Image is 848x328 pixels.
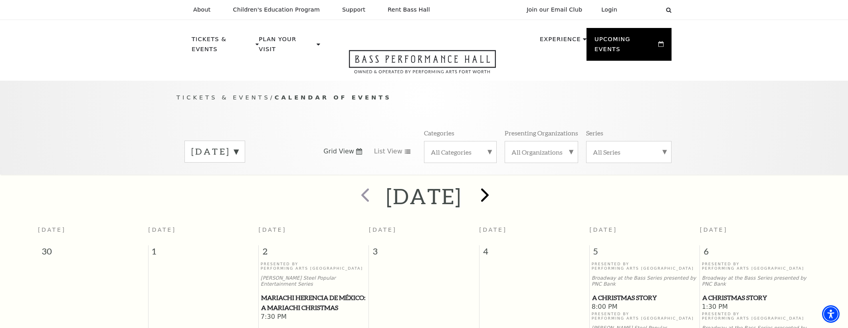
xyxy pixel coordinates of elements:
p: Presented By Performing Arts [GEOGRAPHIC_DATA] [592,262,698,271]
span: 7:30 PM [261,313,367,322]
p: Broadway at the Bass Series presented by PNC Bank [702,275,808,287]
h2: [DATE] [386,183,462,209]
span: 8:00 PM [592,303,698,312]
span: 1 [149,245,258,261]
p: Presented By Performing Arts [GEOGRAPHIC_DATA] [702,262,808,271]
span: A Christmas Story [702,293,808,303]
p: Tickets & Events [192,34,254,59]
p: Upcoming Events [594,34,656,59]
button: prev [349,182,378,211]
p: Plan Your Visit [259,34,315,59]
span: 4 [479,245,589,261]
p: Presenting Organizations [505,129,578,137]
div: Accessibility Menu [822,305,840,323]
span: [DATE] [259,227,287,233]
span: [DATE] [589,227,617,233]
p: Presented By Performing Arts [GEOGRAPHIC_DATA] [261,262,367,271]
span: [DATE] [369,227,397,233]
span: 1:30 PM [702,303,808,312]
label: All Series [593,148,665,156]
span: [DATE] [479,227,507,233]
label: All Organizations [511,148,571,156]
p: Children's Education Program [233,6,320,13]
span: 3 [369,245,479,261]
p: Categories [424,129,454,137]
p: Broadway at the Bass Series presented by PNC Bank [592,275,698,287]
span: Calendar of Events [275,94,392,101]
span: Grid View [323,147,354,156]
p: Presented By Performing Arts [GEOGRAPHIC_DATA] [592,312,698,321]
span: List View [374,147,402,156]
span: Tickets & Events [176,94,270,101]
p: / [176,93,672,103]
span: A Christmas Story [592,293,697,303]
p: Rent Bass Hall [388,6,430,13]
select: Select: [630,6,658,14]
p: Series [586,129,603,137]
label: All Categories [431,148,490,156]
p: Presented By Performing Arts [GEOGRAPHIC_DATA] [702,312,808,321]
span: [DATE] [38,227,66,233]
p: [PERSON_NAME] Steel Popular Entertainment Series [261,275,367,287]
button: next [470,182,499,211]
span: [DATE] [148,227,176,233]
span: Mariachi Herencia de México: A Mariachi Christmas [261,293,367,312]
label: [DATE] [191,145,238,158]
span: 5 [590,245,699,261]
p: About [193,6,210,13]
p: Experience [540,34,581,49]
p: Support [342,6,365,13]
span: 2 [259,245,369,261]
span: [DATE] [700,227,728,233]
span: 30 [38,245,148,261]
span: 6 [700,245,810,261]
a: Open this option [320,50,525,81]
